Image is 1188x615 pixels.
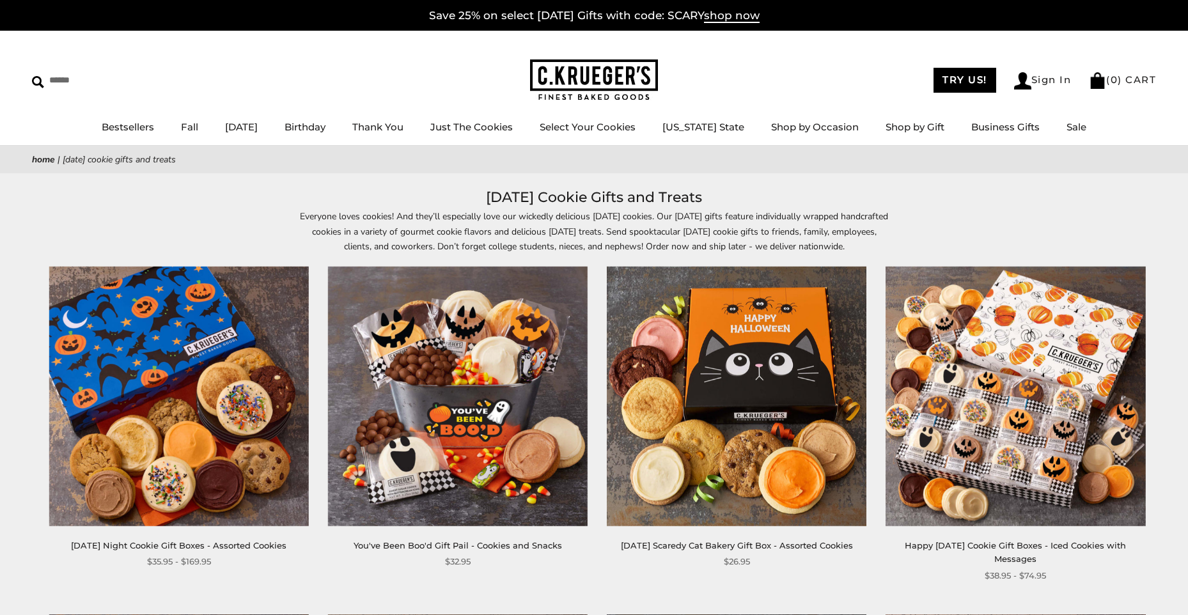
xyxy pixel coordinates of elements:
nav: breadcrumbs [32,152,1156,167]
a: TRY US! [934,68,996,93]
img: Halloween Scaredy Cat Bakery Gift Box - Assorted Cookies [607,267,866,526]
img: You've Been Boo'd Gift Pail - Cookies and Snacks [328,267,588,526]
a: Bestsellers [102,121,154,133]
img: Bag [1089,72,1106,89]
a: Select Your Cookies [540,121,636,133]
span: [DATE] Cookie Gifts and Treats [63,153,176,166]
a: (0) CART [1089,74,1156,86]
a: Shop by Gift [886,121,944,133]
a: Fall [181,121,198,133]
img: Account [1014,72,1031,90]
span: 0 [1111,74,1118,86]
span: $26.95 [724,555,750,568]
span: | [58,153,60,166]
input: Search [32,70,184,90]
a: Just The Cookies [430,121,513,133]
a: Home [32,153,55,166]
a: Sign In [1014,72,1072,90]
span: $38.95 - $74.95 [985,569,1046,582]
a: Sale [1067,121,1086,133]
a: Business Gifts [971,121,1040,133]
a: [DATE] [225,121,258,133]
span: shop now [704,9,760,23]
a: You've Been Boo'd Gift Pail - Cookies and Snacks [354,540,562,550]
a: [DATE] Scaredy Cat Bakery Gift Box - Assorted Cookies [621,540,853,550]
h1: [DATE] Cookie Gifts and Treats [51,186,1137,209]
a: [DATE] Night Cookie Gift Boxes - Assorted Cookies [71,540,286,550]
a: Save 25% on select [DATE] Gifts with code: SCARYshop now [429,9,760,23]
a: Shop by Occasion [771,121,859,133]
a: Happy [DATE] Cookie Gift Boxes - Iced Cookies with Messages [905,540,1126,564]
a: [US_STATE] State [662,121,744,133]
img: Search [32,76,44,88]
a: Birthday [285,121,325,133]
span: $35.95 - $169.95 [147,555,211,568]
a: Thank You [352,121,403,133]
span: $32.95 [445,555,471,568]
img: Happy Halloween Cookie Gift Boxes - Iced Cookies with Messages [886,267,1145,526]
img: C.KRUEGER'S [530,59,658,101]
p: Everyone loves cookies! And they’ll especially love our wickedly delicious [DATE] cookies. Our [D... [300,209,888,253]
img: Halloween Night Cookie Gift Boxes - Assorted Cookies [49,267,308,526]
